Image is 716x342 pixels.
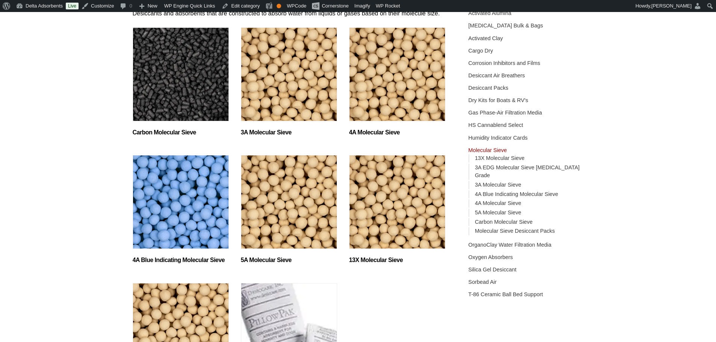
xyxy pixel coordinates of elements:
[277,4,281,8] div: OK
[468,97,528,103] a: Dry Kits for Boats & RV's
[133,155,229,249] img: 4A Blue Indicating Molecular Sieve
[468,10,511,16] a: Activated Alumina
[475,219,533,225] a: Carbon Molecular Sieve
[475,155,524,161] a: 13X Molecular Sieve
[468,110,542,116] a: Gas Phase-Air Filtration Media
[468,60,540,66] a: Corrosion Inhibitors and Films
[349,155,445,264] a: Visit product category 13X Molecular Sieve
[468,35,503,41] a: Activated Clay
[475,200,521,206] a: 4A Molecular Sieve
[349,27,445,121] img: 4A Molecular Sieve
[133,129,229,136] h2: Carbon Molecular Sieve
[475,209,521,215] a: 5A Molecular Sieve
[66,3,79,9] a: Live
[241,155,337,264] a: Visit product category 5A Molecular Sieve
[241,129,337,136] h2: 3A Molecular Sieve
[468,147,507,153] a: Molecular Sieve
[468,267,516,273] a: Silica Gel Desiccant
[241,27,337,136] a: Visit product category 3A Molecular Sieve
[133,155,229,264] a: Visit product category 4A Blue Indicating Molecular Sieve
[651,3,692,9] span: [PERSON_NAME]
[241,27,337,121] img: 3A Molecular Sieve
[349,155,445,249] img: 13X Molecular Sieve
[349,27,445,136] a: Visit product category 4A Molecular Sieve
[241,256,337,264] h2: 5A Molecular Sieve
[475,191,558,197] a: 4A Blue Indicating Molecular Sieve
[475,228,555,234] a: Molecular Sieve Desiccant Packs
[241,155,337,249] img: 5A Molecular Sieve
[475,182,521,188] a: 3A Molecular Sieve
[468,135,528,141] a: Humidity Indicator Cards
[468,23,543,29] a: [MEDICAL_DATA] Bulk & Bags
[468,122,523,128] a: HS Cannablend Select
[349,256,445,264] h2: 13X Molecular Sieve
[133,256,229,264] h2: 4A Blue Indicating Molecular Sieve
[468,279,497,285] a: Sorbead Air
[468,242,551,248] a: OrganoClay Water Filtration Media
[468,254,513,260] a: Oxygen Absorbers
[468,72,525,78] a: Desiccant Air Breathers
[468,85,508,91] a: Desiccant Packs
[133,27,229,136] a: Visit product category Carbon Molecular Sieve
[468,48,493,54] a: Cargo Dry
[349,129,445,136] h2: 4A Molecular Sieve
[133,8,446,18] p: Desiccants and adsorbents that are constructed to absorb water from liquids or gases based on the...
[475,164,580,179] a: 3A EDG Molecular Sieve [MEDICAL_DATA] Grade
[133,27,229,121] img: Carbon Molecular Sieve
[468,291,543,297] a: T-86 Ceramic Ball Bed Support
